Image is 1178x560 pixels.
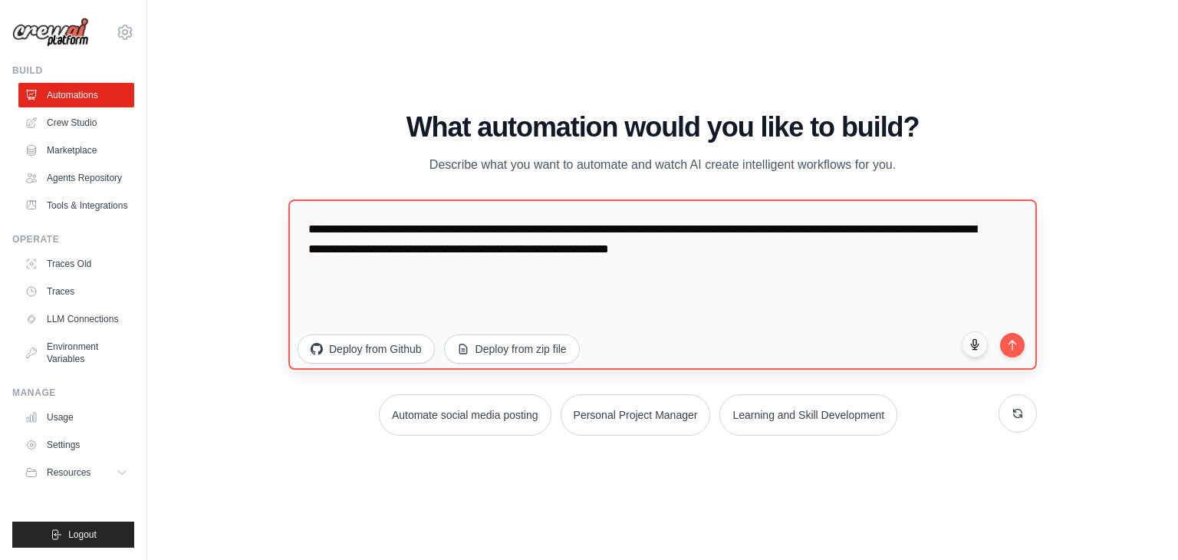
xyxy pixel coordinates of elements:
a: Crew Studio [18,110,134,135]
iframe: Chat Widget [1101,486,1178,560]
a: Automations [18,83,134,107]
a: Environment Variables [18,334,134,371]
div: Operate [12,233,134,245]
button: Personal Project Manager [561,394,711,436]
a: Settings [18,433,134,457]
h1: What automation would you like to build? [288,112,1037,143]
span: Logout [68,529,97,541]
img: Logo [12,18,89,48]
button: Automate social media posting [379,394,551,436]
button: Learning and Skill Development [719,394,897,436]
span: Resources [47,466,90,479]
a: Marketplace [18,138,134,163]
a: Traces [18,279,134,304]
p: Describe what you want to automate and watch AI create intelligent workflows for you. [405,155,920,175]
button: Logout [12,522,134,548]
div: Manage [12,387,134,399]
button: Resources [18,460,134,485]
a: Tools & Integrations [18,193,134,218]
a: Agents Repository [18,166,134,190]
button: Deploy from Github [298,334,435,364]
div: Build [12,64,134,77]
a: Traces Old [18,252,134,276]
button: Deploy from zip file [444,334,580,364]
a: LLM Connections [18,307,134,331]
a: Usage [18,405,134,430]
